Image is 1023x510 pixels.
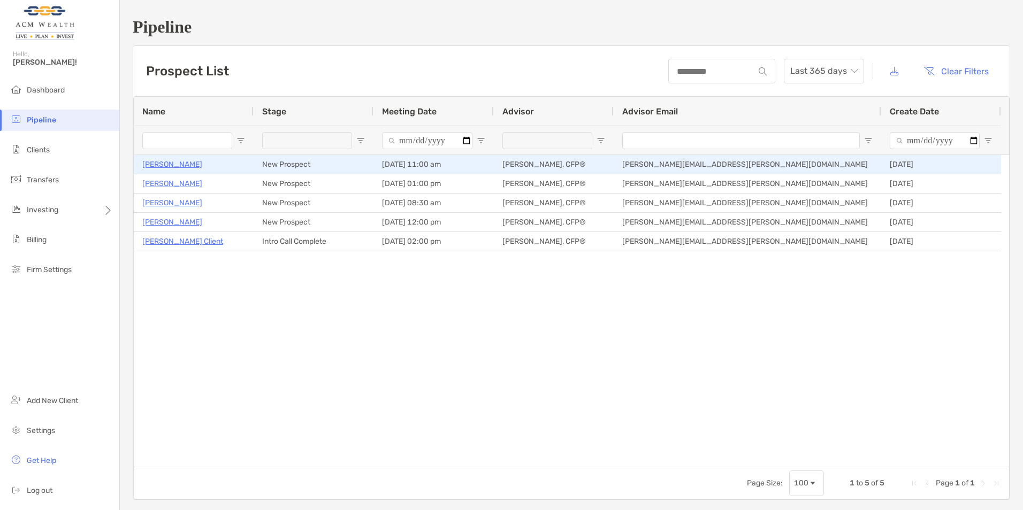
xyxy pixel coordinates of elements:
[477,136,485,145] button: Open Filter Menu
[10,113,22,126] img: pipeline icon
[614,213,881,231] div: [PERSON_NAME][EMAIL_ADDRESS][PERSON_NAME][DOMAIN_NAME]
[254,232,373,251] div: Intro Call Complete
[871,478,878,488] span: of
[880,478,884,488] span: 5
[356,136,365,145] button: Open Filter Menu
[254,174,373,193] div: New Prospect
[27,396,78,405] span: Add New Client
[881,174,1001,193] div: [DATE]
[747,478,783,488] div: Page Size:
[142,132,232,149] input: Name Filter Input
[142,158,202,171] a: [PERSON_NAME]
[27,265,72,274] span: Firm Settings
[382,132,472,149] input: Meeting Date Filter Input
[961,478,968,488] span: of
[494,194,614,212] div: [PERSON_NAME], CFP®
[142,106,165,117] span: Name
[865,478,869,488] span: 5
[13,4,77,43] img: Zoe Logo
[27,145,50,154] span: Clients
[373,194,494,212] div: [DATE] 08:30 am
[936,478,953,488] span: Page
[10,83,22,96] img: dashboard icon
[27,205,58,214] span: Investing
[970,478,975,488] span: 1
[622,106,678,117] span: Advisor Email
[373,174,494,193] div: [DATE] 01:00 pm
[789,470,824,496] div: Page Size
[254,194,373,212] div: New Prospect
[27,235,47,244] span: Billing
[614,194,881,212] div: [PERSON_NAME][EMAIL_ADDRESS][PERSON_NAME][DOMAIN_NAME]
[881,232,1001,251] div: [DATE]
[890,132,980,149] input: Create Date Filter Input
[614,174,881,193] div: [PERSON_NAME][EMAIL_ADDRESS][PERSON_NAME][DOMAIN_NAME]
[10,423,22,436] img: settings icon
[142,235,223,248] a: [PERSON_NAME] Client
[494,155,614,174] div: [PERSON_NAME], CFP®
[622,132,860,149] input: Advisor Email Filter Input
[27,426,55,435] span: Settings
[10,173,22,186] img: transfers icon
[597,136,605,145] button: Open Filter Menu
[915,59,997,83] button: Clear Filters
[881,194,1001,212] div: [DATE]
[979,479,988,488] div: Next Page
[382,106,437,117] span: Meeting Date
[133,17,1010,37] h1: Pipeline
[881,213,1001,231] div: [DATE]
[881,155,1001,174] div: [DATE]
[759,67,767,75] img: input icon
[502,106,534,117] span: Advisor
[27,486,52,495] span: Log out
[142,177,202,190] a: [PERSON_NAME]
[992,479,1001,488] div: Last Page
[142,215,202,229] a: [PERSON_NAME]
[27,175,59,184] span: Transfers
[27,456,56,465] span: Get Help
[10,203,22,215] img: investing icon
[10,262,22,275] img: firm-settings icon
[373,232,494,251] div: [DATE] 02:00 pm
[254,213,373,231] div: New Prospect
[910,479,919,488] div: First Page
[494,232,614,251] div: [PERSON_NAME], CFP®
[10,483,22,496] img: logout icon
[27,86,65,95] span: Dashboard
[10,393,22,406] img: add_new_client icon
[494,174,614,193] div: [PERSON_NAME], CFP®
[850,478,854,488] span: 1
[10,143,22,156] img: clients icon
[10,233,22,245] img: billing icon
[142,196,202,210] a: [PERSON_NAME]
[373,155,494,174] div: [DATE] 11:00 am
[494,213,614,231] div: [PERSON_NAME], CFP®
[794,478,808,488] div: 100
[614,232,881,251] div: [PERSON_NAME][EMAIL_ADDRESS][PERSON_NAME][DOMAIN_NAME]
[890,106,939,117] span: Create Date
[262,106,286,117] span: Stage
[373,213,494,231] div: [DATE] 12:00 pm
[27,115,56,125] span: Pipeline
[923,479,932,488] div: Previous Page
[146,64,229,79] h3: Prospect List
[254,155,373,174] div: New Prospect
[856,478,863,488] span: to
[955,478,960,488] span: 1
[790,59,858,83] span: Last 365 days
[984,136,993,145] button: Open Filter Menu
[236,136,245,145] button: Open Filter Menu
[10,453,22,466] img: get-help icon
[13,58,113,67] span: [PERSON_NAME]!
[614,155,881,174] div: [PERSON_NAME][EMAIL_ADDRESS][PERSON_NAME][DOMAIN_NAME]
[864,136,873,145] button: Open Filter Menu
